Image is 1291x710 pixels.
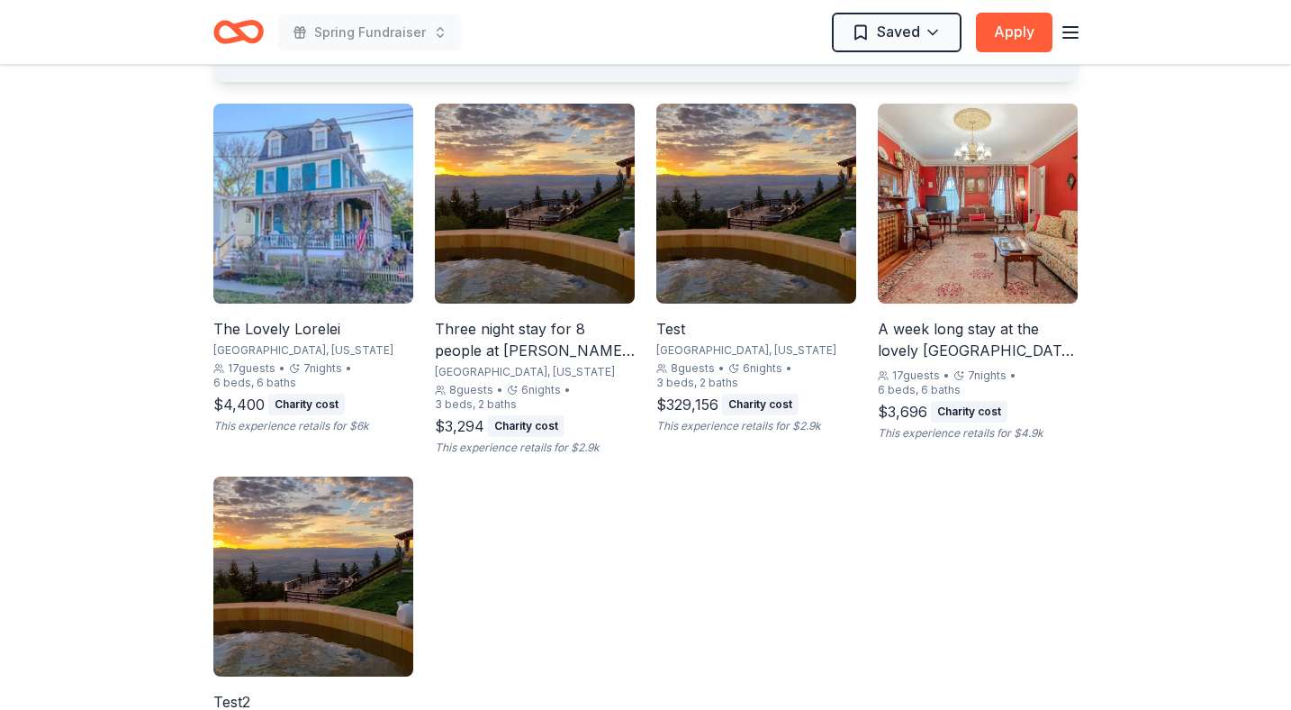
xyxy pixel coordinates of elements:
div: [GEOGRAPHIC_DATA], [US_STATE] [435,365,635,379]
div: • [943,369,950,383]
span: 7 nights [303,361,342,376]
div: 6 beds, 6 baths [878,383,961,397]
div: • [1010,369,1016,383]
div: $329,156 [656,394,718,415]
div: $4,400 [213,394,265,415]
div: Charity cost [722,394,799,415]
img: Image for Test2 [213,477,413,677]
img: Image for Test [656,104,856,304]
div: [GEOGRAPHIC_DATA], [US_STATE] [656,343,856,358]
span: Spring Fundraiser [314,22,426,43]
div: • [346,361,352,376]
span: 6 nights [521,383,561,397]
div: Three night stay for 8 people at [PERSON_NAME][GEOGRAPHIC_DATA] and Retreat in the [GEOGRAPHIC_DA... [435,318,635,361]
button: Saved [832,13,961,52]
div: • [786,361,792,376]
div: • [564,383,571,397]
span: 7 nights [968,369,1007,383]
div: Charity cost [268,394,345,415]
button: Spring Fundraiser [278,14,462,50]
span: 17 guests [228,361,275,376]
div: • [279,361,285,376]
img: Image for Three night stay for 8 people at Downing Mountain Lodge and Retreat in the Rocky Mounta... [435,104,635,304]
button: Apply [976,13,1052,52]
div: • [718,361,725,376]
div: 3 beds, 2 baths [656,376,738,390]
div: [GEOGRAPHIC_DATA], [US_STATE] [213,343,413,358]
div: This experience retails for $2.9k [435,441,635,455]
img: Image for The Lovely Lorelei [213,104,413,304]
span: 8 guests [449,383,493,397]
div: 3 beds, 2 baths [435,397,517,412]
div: This experience retails for $6k [213,419,413,433]
span: Saved [877,20,920,43]
a: Home [213,11,264,53]
div: $3,294 [435,415,484,437]
div: A week long stay at the lovely [GEOGRAPHIC_DATA] in [GEOGRAPHIC_DATA], [US_STATE] [878,318,1078,361]
div: The Lovely Lorelei [213,318,413,340]
div: This experience retails for $4.9k [878,426,1078,441]
div: Charity cost [931,401,1007,423]
div: This experience retails for $2.9k [656,419,856,433]
span: 6 nights [743,361,782,376]
div: Charity cost [488,415,564,437]
div: $3,696 [878,401,927,423]
span: 8 guests [671,361,715,376]
div: 6 beds, 6 baths [213,376,296,390]
div: • [497,383,503,397]
span: 17 guests [892,369,940,383]
div: Test [656,318,856,340]
img: Image for A week long stay at the lovely Lorelei House in Cape May, New Jersey [878,104,1078,304]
